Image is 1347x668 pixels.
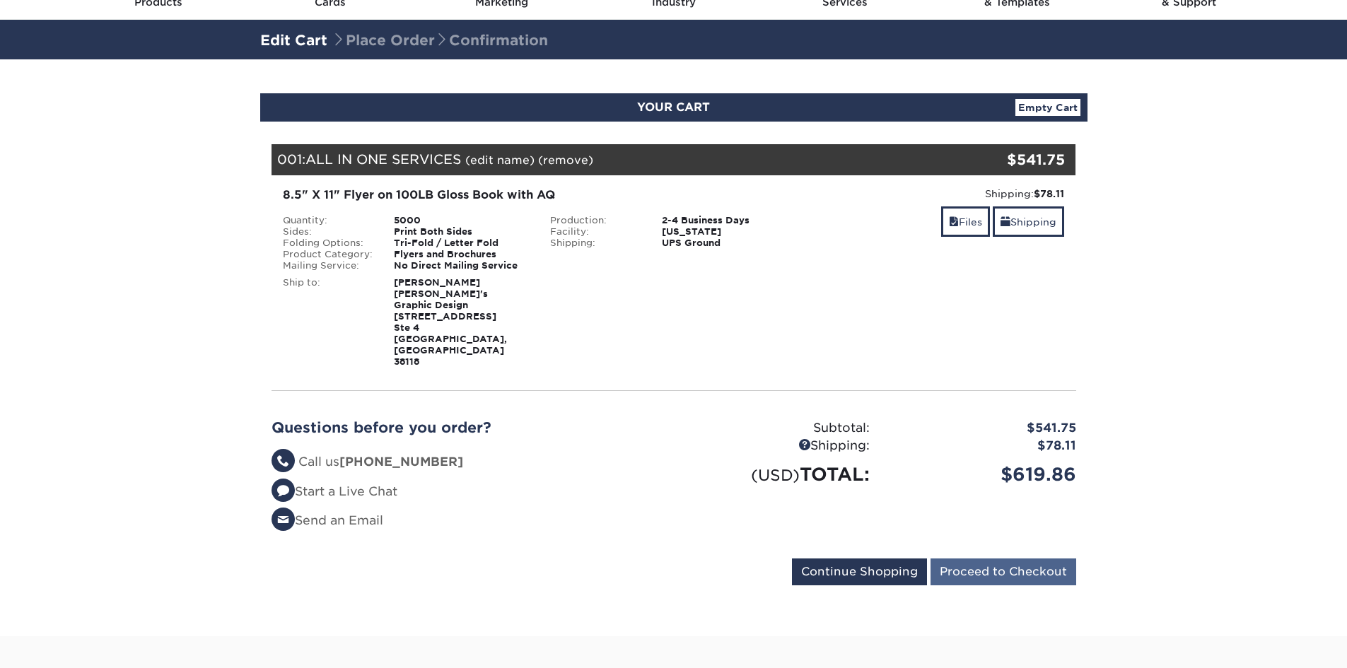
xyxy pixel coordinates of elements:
[540,238,651,249] div: Shipping:
[674,437,880,455] div: Shipping:
[540,215,651,226] div: Production:
[272,260,384,271] div: Mailing Service:
[751,466,800,484] small: (USD)
[383,226,540,238] div: Print Both Sides
[880,461,1087,488] div: $619.86
[272,144,942,175] div: 001:
[272,419,663,436] h2: Questions before you order?
[949,216,959,228] span: files
[792,558,927,585] input: Continue Shopping
[383,215,540,226] div: 5000
[818,187,1065,201] div: Shipping:
[674,461,880,488] div: TOTAL:
[260,32,327,49] a: Edit Cart
[272,249,384,260] div: Product Category:
[305,151,461,167] span: ALL IN ONE SERVICES
[651,226,807,238] div: [US_STATE]
[383,238,540,249] div: Tri-Fold / Letter Fold
[674,419,880,438] div: Subtotal:
[383,249,540,260] div: Flyers and Brochures
[272,215,384,226] div: Quantity:
[1034,188,1064,199] strong: $78.11
[1015,99,1080,116] a: Empty Cart
[332,32,548,49] span: Place Order Confirmation
[942,149,1066,170] div: $541.75
[272,513,383,527] a: Send an Email
[651,215,807,226] div: 2-4 Business Days
[880,437,1087,455] div: $78.11
[272,453,663,471] li: Call us
[283,187,797,204] div: 8.5" X 11" Flyer on 100LB Gloss Book with AQ
[1001,216,1010,228] span: shipping
[272,277,384,368] div: Ship to:
[272,226,384,238] div: Sides:
[540,226,651,238] div: Facility:
[880,419,1087,438] div: $541.75
[465,153,535,167] a: (edit name)
[651,238,807,249] div: UPS Ground
[931,558,1076,585] input: Proceed to Checkout
[272,484,397,498] a: Start a Live Chat
[339,455,463,469] strong: [PHONE_NUMBER]
[941,206,990,237] a: Files
[993,206,1064,237] a: Shipping
[637,100,710,114] span: YOUR CART
[383,260,540,271] div: No Direct Mailing Service
[538,153,593,167] a: (remove)
[272,238,384,249] div: Folding Options:
[394,277,507,367] strong: [PERSON_NAME] [PERSON_NAME]'s Graphic Design [STREET_ADDRESS] Ste 4 [GEOGRAPHIC_DATA], [GEOGRAPHI...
